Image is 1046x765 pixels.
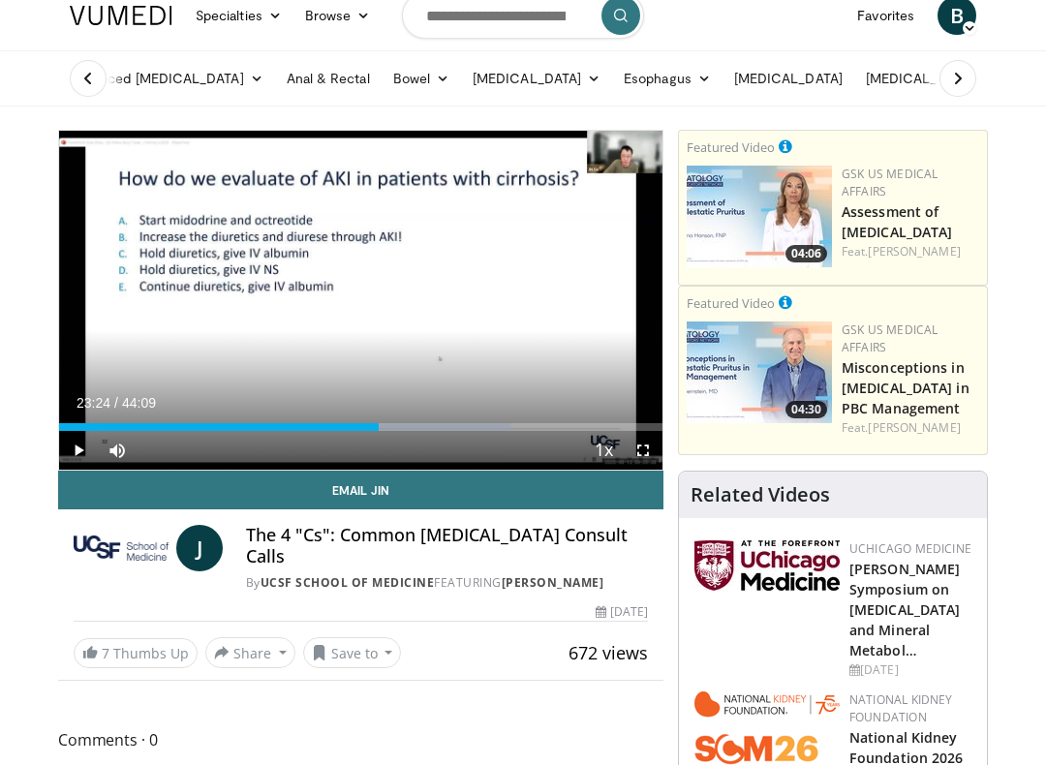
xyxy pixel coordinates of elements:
div: By FEATURING [246,574,648,592]
span: / [114,395,118,411]
span: 44:09 [122,395,156,411]
a: [MEDICAL_DATA] [723,59,854,98]
span: 672 views [569,641,648,664]
small: Featured Video [687,138,775,156]
a: GSK US Medical Affairs [842,321,938,355]
button: Playback Rate [585,431,624,470]
a: Misconceptions in [MEDICAL_DATA] in PBC Management [842,358,969,417]
div: Progress Bar [59,423,662,431]
a: UCSF School of Medicine [261,574,435,591]
a: [PERSON_NAME] Symposium on [MEDICAL_DATA] and Mineral Metabol… [849,560,960,659]
a: [PERSON_NAME] [502,574,604,591]
button: Play [59,431,98,470]
a: 04:30 [687,321,832,423]
a: National Kidney Foundation [849,691,953,725]
button: Save to [303,637,402,668]
a: Esophagus [612,59,723,98]
span: 23:24 [77,395,110,411]
button: Fullscreen [624,431,662,470]
a: Bowel [382,59,461,98]
span: 04:30 [785,401,827,418]
div: Feat. [842,243,979,260]
a: [MEDICAL_DATA] [854,59,1005,98]
div: [DATE] [849,661,971,679]
img: UCSF School of Medicine [74,525,169,571]
a: [PERSON_NAME] [868,419,960,436]
img: 31b7e813-d228-42d3-be62-e44350ef88b5.jpg.150x105_q85_crop-smart_upscale.jpg [687,166,832,267]
img: aa8aa058-1558-4842-8c0c-0d4d7a40e65d.jpg.150x105_q85_crop-smart_upscale.jpg [687,321,832,423]
small: Featured Video [687,294,775,312]
a: 7 Thumbs Up [74,638,198,668]
span: Comments 0 [58,727,663,752]
img: 5f87bdfb-7fdf-48f0-85f3-b6bcda6427bf.jpg.150x105_q85_autocrop_double_scale_upscale_version-0.2.jpg [694,540,840,591]
a: [MEDICAL_DATA] [461,59,612,98]
span: 7 [102,644,109,662]
a: Email Jin [58,471,663,509]
video-js: Video Player [59,131,662,470]
a: GSK US Medical Affairs [842,166,938,199]
div: Feat. [842,419,979,437]
img: VuMedi Logo [70,6,172,25]
a: [PERSON_NAME] [868,243,960,260]
h4: The 4 "Cs": Common [MEDICAL_DATA] Consult Calls [246,525,648,566]
a: Anal & Rectal [275,59,382,98]
div: [DATE] [596,603,648,621]
h4: Related Videos [691,483,830,506]
span: 04:06 [785,245,827,262]
a: J [176,525,223,571]
button: Share [205,637,295,668]
a: 04:06 [687,166,832,267]
a: Advanced [MEDICAL_DATA] [58,59,275,98]
a: UChicago Medicine [849,540,971,557]
a: Assessment of [MEDICAL_DATA] [842,202,952,241]
button: Mute [98,431,137,470]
